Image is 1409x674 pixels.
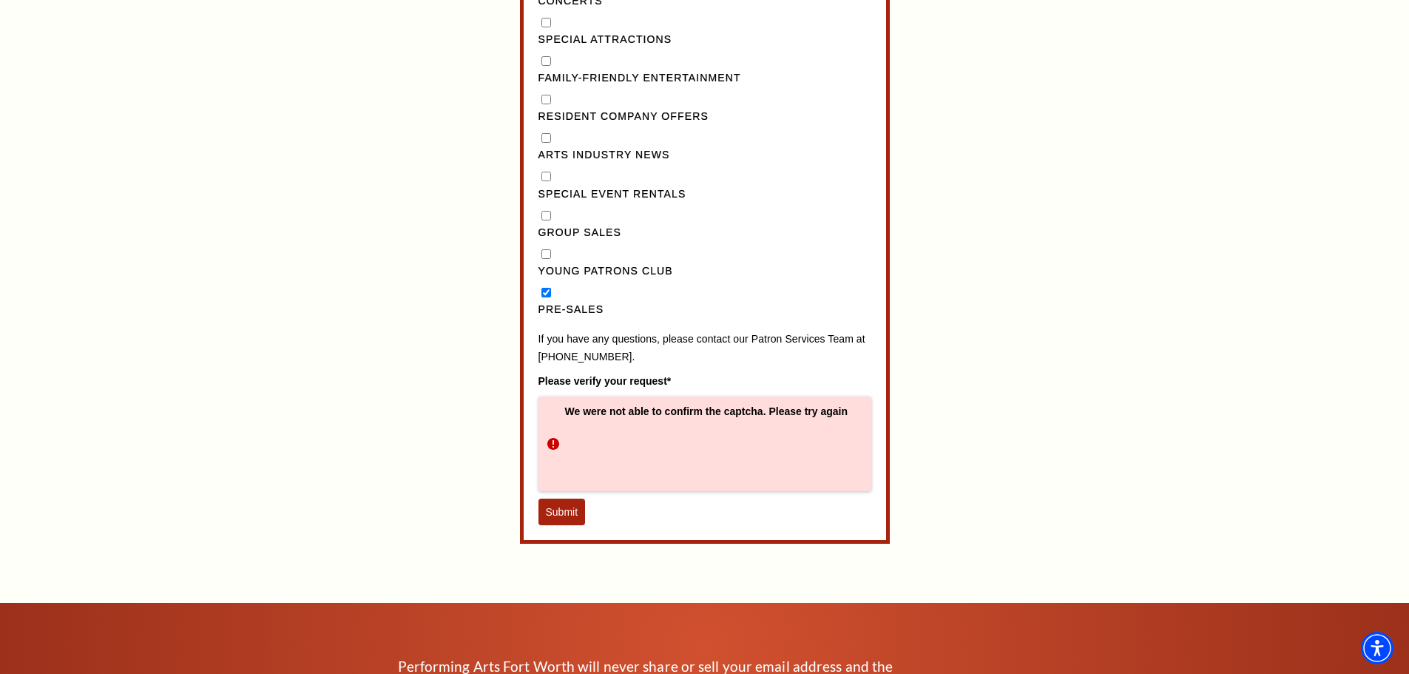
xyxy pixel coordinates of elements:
p: If you have any questions, please contact our Patron Services Team at [PHONE_NUMBER]. [538,331,871,365]
label: Special Attractions [538,31,871,49]
label: Arts Industry News [538,146,871,164]
iframe: reCAPTCHA [565,417,790,475]
button: Submit [538,499,586,525]
label: Group Sales [538,224,871,242]
div: We were not able to confirm the captcha. Please try again [538,397,871,491]
label: Pre-Sales [538,301,871,319]
label: Resident Company Offers [538,108,871,126]
label: Young Patrons Club [538,263,871,280]
label: Family-Friendly Entertainment [538,70,871,87]
label: Special Event Rentals [538,186,871,203]
div: Accessibility Menu [1361,632,1393,664]
label: Please verify your request* [538,373,871,389]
